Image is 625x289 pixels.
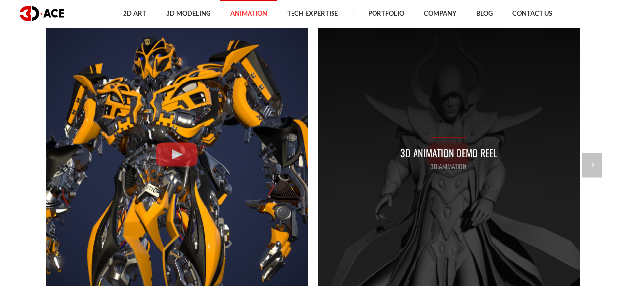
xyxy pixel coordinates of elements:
a: 3D Animation Demo Reel 3D Animation Demo Reel 3D Animation Demo Reel 3D Animation [318,24,580,286]
img: logo dark [20,6,64,21]
p: 3D Animation [400,161,497,172]
a: Bumblebee Bumblebee [46,24,308,286]
div: Next slide [582,153,602,177]
p: 3D Animation Demo Reel [400,145,497,161]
